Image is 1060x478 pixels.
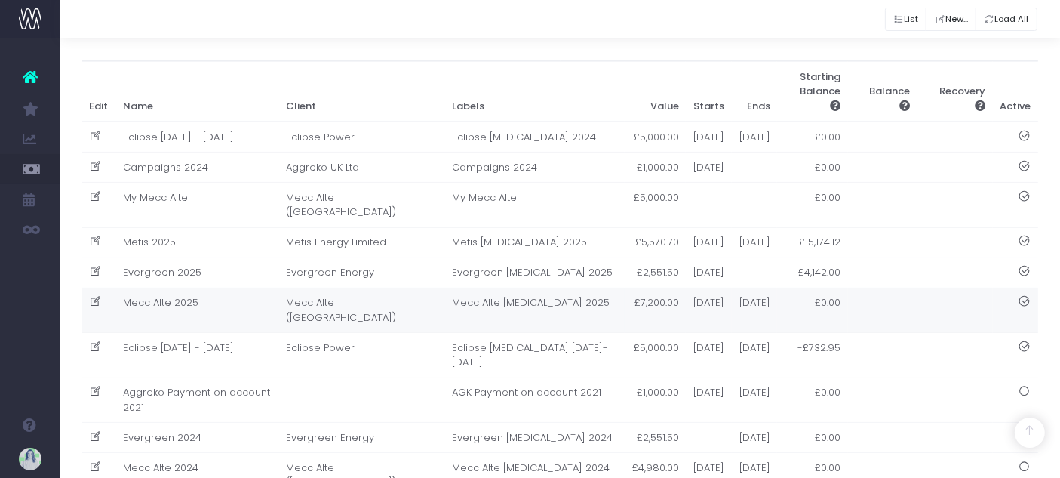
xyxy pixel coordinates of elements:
[686,153,732,183] td: [DATE]
[777,333,847,378] td: -£732.95
[115,378,278,423] td: Aggreko Payment on account 2021
[686,227,732,258] td: [DATE]
[278,153,444,183] td: Aggreko UK Ltd
[777,122,847,153] td: £0.00
[115,153,278,183] td: Campaigns 2024
[686,333,732,378] td: [DATE]
[885,8,927,31] button: List
[278,227,444,258] td: Metis Energy Limited
[732,122,778,153] td: [DATE]
[686,378,732,423] td: [DATE]
[777,183,847,228] td: £0.00
[917,62,993,122] th: Recovery
[444,423,625,453] td: Evergreen [MEDICAL_DATA] 2024
[777,423,847,453] td: £0.00
[115,122,278,153] td: Eclipse [DATE] - [DATE]
[732,378,778,423] td: [DATE]
[993,62,1039,122] th: Active
[444,122,625,153] td: Eclipse [MEDICAL_DATA] 2024
[777,288,847,333] td: £0.00
[444,227,625,258] td: Metis [MEDICAL_DATA] 2025
[444,258,625,288] td: Evergreen [MEDICAL_DATA] 2025
[625,227,687,258] td: £5,570.70
[926,8,976,31] button: New...
[848,62,918,122] th: Balance
[625,378,687,423] td: £1,000.00
[976,8,1037,31] button: Load All
[686,62,732,122] th: Starts
[278,122,444,153] td: Eclipse Power
[444,62,625,122] th: Labels
[732,288,778,333] td: [DATE]
[625,423,687,453] td: £2,551.50
[777,258,847,288] td: £4,142.00
[115,333,278,378] td: Eclipse [DATE] - [DATE]
[278,333,444,378] td: Eclipse Power
[777,153,847,183] td: £0.00
[278,288,444,333] td: Mecc Alte ([GEOGRAPHIC_DATA])
[625,288,687,333] td: £7,200.00
[625,153,687,183] td: £1,000.00
[625,122,687,153] td: £5,000.00
[732,333,778,378] td: [DATE]
[444,288,625,333] td: Mecc Alte [MEDICAL_DATA] 2025
[115,423,278,453] td: Evergreen 2024
[444,333,625,378] td: Eclipse [MEDICAL_DATA] [DATE]-[DATE]
[686,122,732,153] td: [DATE]
[115,288,278,333] td: Mecc Alte 2025
[444,153,625,183] td: Campaigns 2024
[732,423,778,453] td: [DATE]
[82,62,116,122] th: Edit
[625,258,687,288] td: £2,551.50
[777,227,847,258] td: £15,174.12
[686,288,732,333] td: [DATE]
[444,378,625,423] td: AGK Payment on account 2021
[732,227,778,258] td: [DATE]
[278,62,444,122] th: Client
[625,62,687,122] th: Value
[625,333,687,378] td: £5,000.00
[19,448,41,470] img: images/default_profile_image.png
[278,423,444,453] td: Evergreen Energy
[115,183,278,228] td: My Mecc Alte
[115,227,278,258] td: Metis 2025
[115,258,278,288] td: Evergreen 2025
[686,258,732,288] td: [DATE]
[278,258,444,288] td: Evergreen Energy
[278,183,444,228] td: Mecc Alte ([GEOGRAPHIC_DATA])
[625,183,687,228] td: £5,000.00
[444,183,625,228] td: My Mecc Alte
[777,378,847,423] td: £0.00
[732,62,778,122] th: Ends
[115,62,278,122] th: Name
[777,62,847,122] th: Starting Balance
